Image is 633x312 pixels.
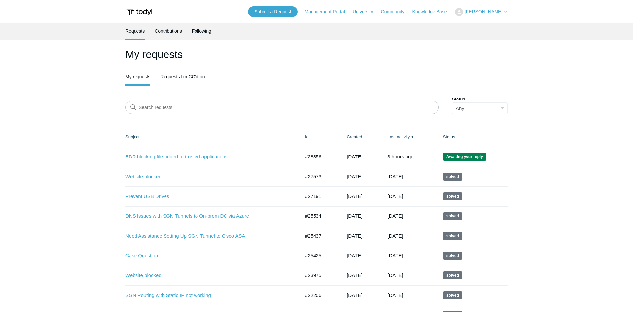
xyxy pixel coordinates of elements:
[347,253,362,258] time: 06/11/2025, 10:50
[298,127,340,147] th: Id
[387,154,413,159] time: 09/25/2025, 13:25
[443,192,462,200] span: This request has been solved
[387,174,403,179] time: 09/17/2025, 17:02
[387,233,403,239] time: 07/10/2025, 17:02
[125,127,298,147] th: Subject
[443,232,462,240] span: This request has been solved
[125,23,145,39] a: Requests
[387,272,403,278] time: 04/21/2025, 12:02
[347,292,362,298] time: 01/06/2025, 11:25
[443,173,462,181] span: This request has been solved
[305,8,351,15] a: Management Portal
[298,266,340,285] td: #23975
[387,193,403,199] time: 09/04/2025, 20:02
[125,193,290,200] a: Prevent USB Drives
[347,272,362,278] time: 04/01/2025, 10:49
[125,213,290,220] a: DNS Issues with SGN Tunnels to On-prem DC via Azure
[160,69,205,84] a: Requests I'm CC'd on
[298,147,340,167] td: #28356
[387,213,403,219] time: 07/16/2025, 11:02
[455,8,508,16] button: [PERSON_NAME]
[298,206,340,226] td: #25534
[347,213,362,219] time: 06/17/2025, 13:32
[347,193,362,199] time: 08/08/2025, 13:21
[125,232,290,240] a: Need Assistance Setting Up SGN Tunnel to Cisco ASA
[347,134,362,139] a: Created
[443,153,486,161] span: We are waiting for you to respond
[125,101,439,114] input: Search requests
[387,134,410,139] a: Last activity▼
[347,174,362,179] time: 08/20/2025, 15:58
[347,154,362,159] time: 09/24/2025, 09:33
[443,271,462,279] span: This request has been solved
[411,134,414,139] span: ▼
[381,8,411,15] a: Community
[125,69,150,84] a: My requests
[298,226,340,246] td: #25437
[155,23,182,39] a: Contributions
[248,6,298,17] a: Submit a Request
[298,186,340,206] td: #27191
[192,23,211,39] a: Following
[443,291,462,299] span: This request has been solved
[443,212,462,220] span: This request has been solved
[298,246,340,266] td: #25425
[387,253,403,258] time: 07/06/2025, 11:02
[387,292,403,298] time: 01/29/2025, 11:02
[125,292,290,299] a: SGN Routing with Static IP not working
[125,252,290,260] a: Case Question
[437,127,508,147] th: Status
[125,6,153,18] img: Todyl Support Center Help Center home page
[465,9,502,14] span: [PERSON_NAME]
[298,167,340,186] td: #27573
[347,233,362,239] time: 06/11/2025, 15:17
[412,8,454,15] a: Knowledge Base
[298,285,340,305] td: #22206
[452,96,508,102] label: Status:
[125,153,290,161] a: EDR blocking file added to trusted applications
[125,272,290,279] a: Website blocked
[353,8,379,15] a: University
[125,173,290,181] a: Website blocked
[443,252,462,260] span: This request has been solved
[125,46,508,62] h1: My requests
